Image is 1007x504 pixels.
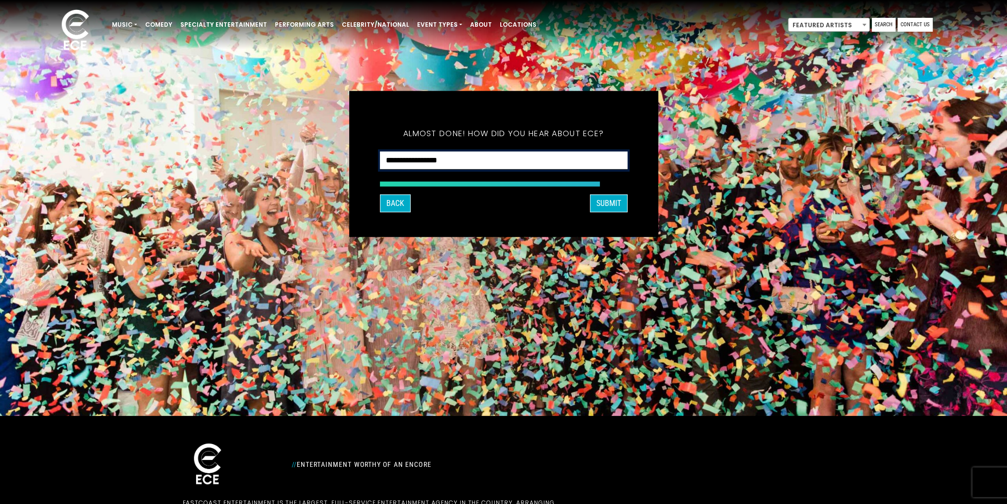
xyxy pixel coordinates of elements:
[872,18,896,32] a: Search
[788,18,870,32] span: Featured Artists
[466,16,496,33] a: About
[496,16,540,33] a: Locations
[176,16,271,33] a: Specialty Entertainment
[413,16,466,33] a: Event Types
[380,116,628,151] h5: Almost done! How did you hear about ECE?
[286,456,613,472] div: Entertainment Worthy of an Encore
[380,151,628,170] select: How did you hear about ECE
[590,194,628,212] button: SUBMIT
[108,16,141,33] a: Music
[292,460,297,468] span: //
[271,16,338,33] a: Performing Arts
[51,7,100,55] img: ece_new_logo_whitev2-1.png
[380,194,411,212] button: Back
[898,18,933,32] a: Contact Us
[789,18,869,32] span: Featured Artists
[338,16,413,33] a: Celebrity/National
[183,441,232,489] img: ece_new_logo_whitev2-1.png
[141,16,176,33] a: Comedy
